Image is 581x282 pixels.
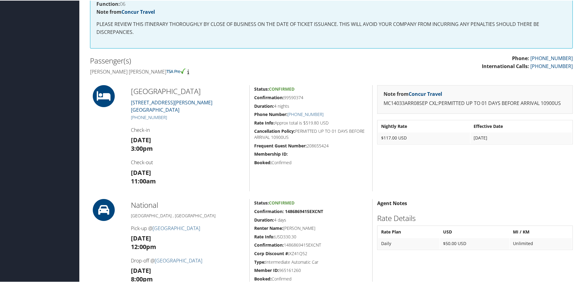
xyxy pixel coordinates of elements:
[131,199,245,210] h2: National
[254,241,284,247] strong: Confirmation:
[409,90,442,97] a: Concur Travel
[254,199,269,205] strong: Status:
[530,62,573,69] a: [PHONE_NUMBER]
[155,257,202,263] a: [GEOGRAPHIC_DATA]
[254,267,368,273] h5: 965161260
[254,250,289,256] strong: Corp Discount #:
[254,216,274,222] strong: Duration:
[254,225,283,230] strong: Renter Name:
[254,250,368,256] h5: XZ41Q52
[530,54,573,61] a: [PHONE_NUMBER]
[254,85,269,91] strong: Status:
[131,85,245,96] h2: [GEOGRAPHIC_DATA]
[254,275,272,281] strong: Booked:
[254,142,368,148] h5: 208655424
[254,233,275,239] strong: Rate Info:
[254,119,368,125] h5: Approx total is $519.80 USD
[121,8,155,15] a: Concur Travel
[254,275,368,281] h5: Confirmed
[131,176,156,185] strong: 11:00am
[131,158,245,165] h4: Check-out
[90,55,327,65] h2: Passenger(s)
[471,120,572,131] th: Effective Date
[471,132,572,143] td: [DATE]
[510,226,572,237] th: MI / KM
[254,119,275,125] strong: Rate Info:
[131,233,151,242] strong: [DATE]
[377,199,407,206] strong: Agent Notes
[254,258,265,264] strong: Type:
[131,114,167,120] a: [PHONE_NUMBER]
[131,212,245,218] h5: [GEOGRAPHIC_DATA] , [GEOGRAPHIC_DATA]
[254,94,284,100] strong: Confirmation:
[254,159,368,165] h5: Confirmed
[512,54,529,61] strong: Phone:
[131,224,245,231] h4: Pick-up @
[482,62,529,69] strong: International Calls:
[96,20,566,35] p: PLEASE REVIEW THIS ITINERARY THOROUGHLY BY CLOSE OF BUSINESS ON THE DATE OF TICKET ISSUANCE. THIS...
[254,103,274,108] strong: Duration:
[384,99,566,107] p: MC14033ARR08SEP CXL:PERMITTED UP TO 01 DAYS BEFORE ARRIVAL 10900US
[254,225,368,231] h5: [PERSON_NAME]
[378,120,470,131] th: Nightly Rate
[378,226,439,237] th: Rate Plan
[254,216,368,222] h5: 4 days
[131,266,151,274] strong: [DATE]
[254,159,272,165] strong: Booked:
[254,94,368,100] h5: 99590374
[377,212,573,223] h2: Rate Details
[269,85,294,91] span: Confirmed
[96,8,155,15] strong: Note from
[254,128,368,139] h5: PERMITTED UP TO 01 DAYS BEFORE ARRIVAL 10900US
[384,90,442,97] strong: Note from
[254,103,368,109] h5: 4 nights
[254,267,279,273] strong: Member ID:
[269,199,294,205] span: Confirmed
[131,135,151,143] strong: [DATE]
[440,237,509,248] td: $50.00 USD
[131,99,212,113] a: [STREET_ADDRESS][PERSON_NAME][GEOGRAPHIC_DATA]
[254,150,288,156] strong: Membership ID:
[254,208,323,214] strong: Confirmation: 1486869415EXCNT
[378,237,439,248] td: Daily
[254,233,368,239] h5: USD330.30
[131,168,151,176] strong: [DATE]
[90,68,327,74] h4: [PERSON_NAME] [PERSON_NAME]
[254,142,307,148] strong: Frequent Guest Number:
[131,257,245,263] h4: Drop-off @
[378,132,470,143] td: $117.00 USD
[153,224,200,231] a: [GEOGRAPHIC_DATA]
[510,237,572,248] td: Unlimited
[254,241,368,248] h5: 1486869415EXCNT
[131,144,153,152] strong: 3:00pm
[287,111,323,117] a: [PHONE_NUMBER]
[254,128,295,133] strong: Cancellation Policy:
[166,68,186,73] img: tsa-precheck.png
[254,258,368,265] h5: Intermediate Automatic Car
[254,111,287,117] strong: Phone Number:
[131,242,156,250] strong: 12:00pm
[440,226,509,237] th: USD
[131,126,245,133] h4: Check-in
[96,1,566,6] h4: 06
